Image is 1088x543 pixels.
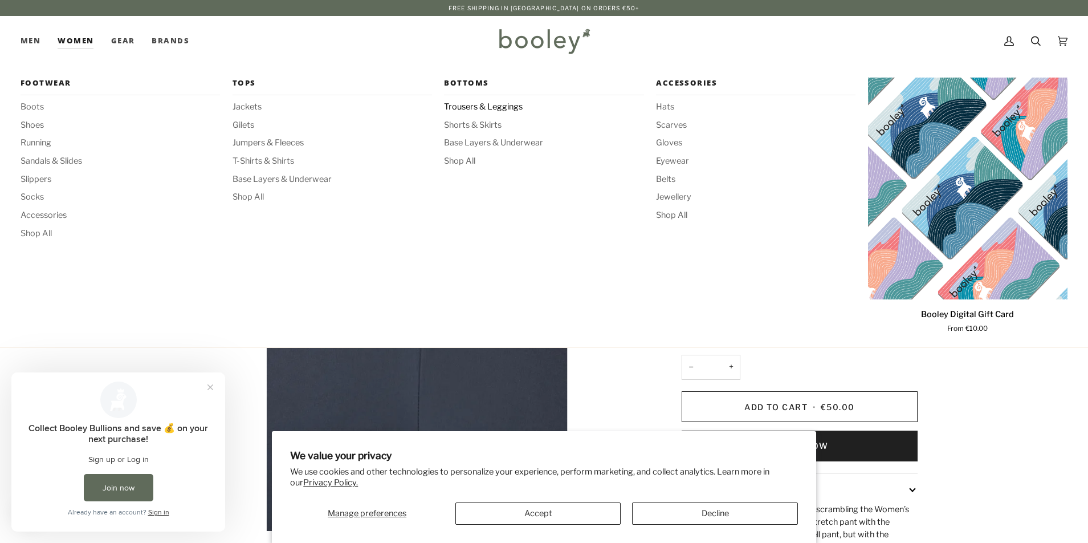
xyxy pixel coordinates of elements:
h2: We value your privacy [290,449,798,461]
a: Gilets [233,119,432,132]
a: Gear [103,16,144,66]
a: Footwear [21,78,220,95]
span: €50.00 [821,402,855,412]
span: Add to Cart [744,402,808,412]
span: Men [21,35,40,47]
a: Running [21,137,220,149]
a: Booley Digital Gift Card [868,304,1067,334]
a: Eyewear [656,155,855,168]
a: Men [21,16,49,66]
p: Booley Digital Gift Card [921,309,1014,321]
p: We use cookies and other technologies to personalize your experience, perform marketing, and coll... [290,467,798,488]
button: Add to Cart • €50.00 [682,391,918,422]
div: Women Footwear Boots Shoes Running Sandals & Slides Slippers Socks Accessories Shop All Tops Jack... [49,16,102,66]
span: Gear [111,35,135,47]
img: Booley [494,25,594,58]
span: Bottoms [444,78,643,89]
a: Base Layers & Underwear [233,173,432,186]
span: Tops [233,78,432,89]
a: Shop All [444,155,643,168]
a: Socks [21,191,220,204]
button: + [722,355,740,380]
a: Shop All [233,191,432,204]
a: Shoes [21,119,220,132]
button: Manage preferences [290,503,444,525]
a: Shorts & Skirts [444,119,643,132]
span: • [810,402,818,412]
a: Hats [656,101,855,114]
a: T-Shirts & Shirts [233,155,432,168]
span: From €10.00 [947,324,988,334]
a: Jumpers & Fleeces [233,137,432,149]
a: Accessories [21,209,220,222]
product-grid-item-variant: €10.00 [868,78,1067,299]
input: Quantity [682,355,740,380]
a: Brands [143,16,198,66]
product-grid-item: Booley Digital Gift Card [868,78,1067,334]
iframe: Loyalty program pop-up with offers and actions [11,372,225,532]
a: Slippers [21,173,220,186]
a: Booley Digital Gift Card [868,78,1067,299]
a: Shop All [21,228,220,240]
a: Boots [21,101,220,114]
button: − [682,355,700,380]
a: Shop All [656,209,855,222]
a: Jewellery [656,191,855,204]
a: Women [49,16,102,66]
a: Jackets [233,101,432,114]
span: Brands [152,35,189,47]
a: Privacy Policy. [303,477,358,488]
button: Decline [632,503,797,525]
p: Free Shipping in [GEOGRAPHIC_DATA] on Orders €50+ [449,3,639,13]
span: Footwear [21,78,220,89]
a: Gloves [656,137,855,149]
a: Tops [233,78,432,95]
a: Bottoms [444,78,643,95]
a: Accessories [656,78,855,95]
span: Accessories [656,78,855,89]
span: Manage preferences [328,508,406,518]
a: Scarves [656,119,855,132]
a: Trousers & Leggings [444,101,643,114]
a: Sandals & Slides [21,155,220,168]
a: Base Layers & Underwear [444,137,643,149]
button: Buy it now [682,431,918,461]
a: Belts [656,173,855,186]
button: Accept [455,503,621,525]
